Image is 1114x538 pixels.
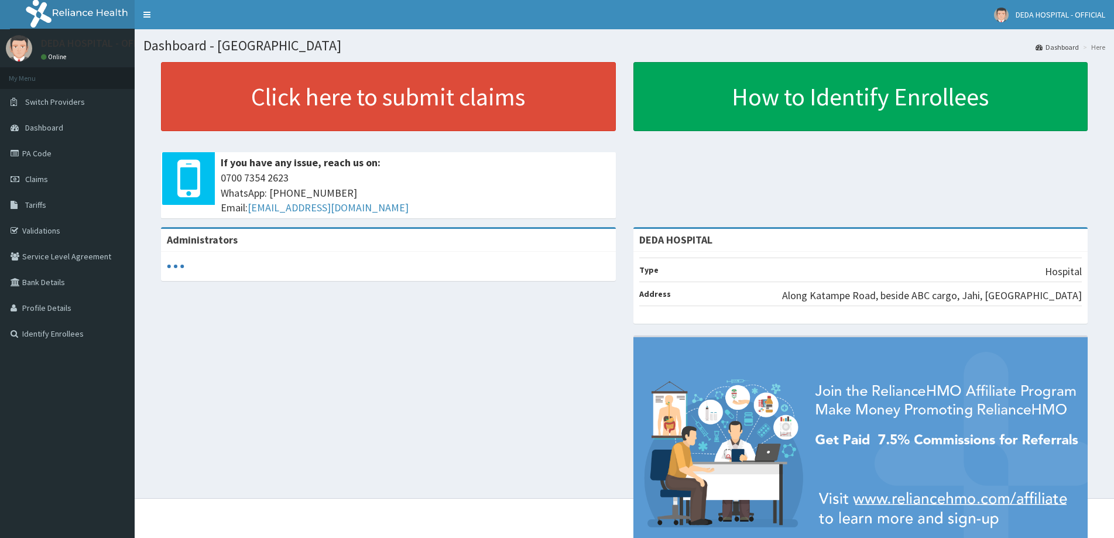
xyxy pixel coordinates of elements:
[143,38,1105,53] h1: Dashboard - [GEOGRAPHIC_DATA]
[41,53,69,61] a: Online
[167,258,184,275] svg: audio-loading
[639,233,712,246] strong: DEDA HOSPITAL
[161,62,616,131] a: Click here to submit claims
[25,97,85,107] span: Switch Providers
[639,289,671,299] b: Address
[1016,9,1105,20] span: DEDA HOSPITAL - OFFICIAL
[221,170,610,215] span: 0700 7354 2623 WhatsApp: [PHONE_NUMBER] Email:
[1080,42,1105,52] li: Here
[782,288,1082,303] p: Along Katampe Road, beside ABC cargo, Jahi, [GEOGRAPHIC_DATA]
[25,122,63,133] span: Dashboard
[248,201,409,214] a: [EMAIL_ADDRESS][DOMAIN_NAME]
[633,62,1088,131] a: How to Identify Enrollees
[167,233,238,246] b: Administrators
[25,174,48,184] span: Claims
[1036,42,1079,52] a: Dashboard
[25,200,46,210] span: Tariffs
[994,8,1009,22] img: User Image
[41,38,162,49] p: DEDA HOSPITAL - OFFICIAL
[639,265,659,275] b: Type
[221,156,381,169] b: If you have any issue, reach us on:
[6,35,32,61] img: User Image
[1045,264,1082,279] p: Hospital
